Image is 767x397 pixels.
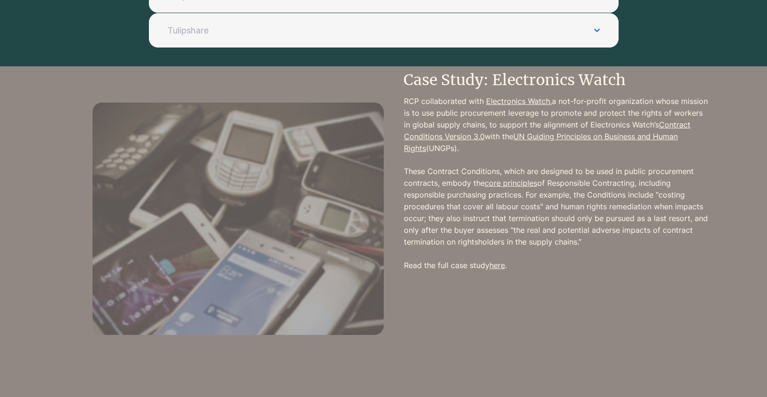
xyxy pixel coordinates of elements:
img: Image by Eirik Solheim [93,103,384,335]
a: , [550,96,552,106]
span: Case Study: Electronics Watch [403,71,626,89]
p: RCP collaborated with a not-for-profit organization whose mission is to use public procurement le... [404,95,710,248]
a: Contract Conditions Version 3.0 [404,120,690,141]
a: UN Guiding Principles on Business and Human Rights [404,132,678,153]
a: Electronics Watch [486,96,550,106]
button: Tulipshare [149,13,619,48]
a: here [489,261,505,270]
span: Tulipshare [168,24,575,36]
a: core principles [485,178,537,188]
p: Read the full case study . [404,260,710,271]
